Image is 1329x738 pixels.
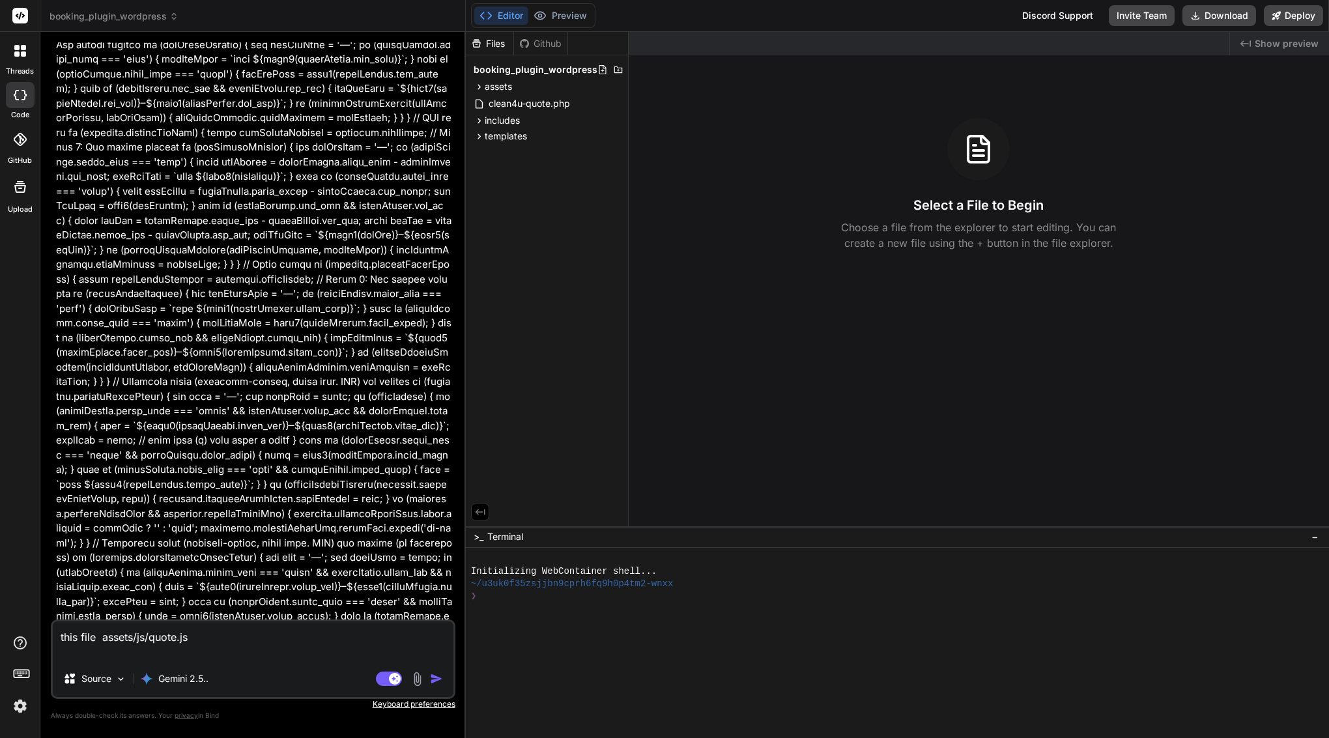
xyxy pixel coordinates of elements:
[485,114,520,127] span: includes
[471,565,657,578] span: Initializing WebContainer shell...
[471,590,476,603] span: ❯
[1182,5,1256,26] button: Download
[175,711,198,719] span: privacy
[11,109,29,121] label: code
[115,674,126,685] img: Pick Models
[474,530,483,543] span: >_
[53,621,453,660] textarea: this file assets/js/quote.js
[1014,5,1101,26] div: Discord Support
[913,196,1044,214] h3: Select a File to Begin
[410,672,425,687] img: attachment
[51,709,455,722] p: Always double-check its answers. Your in Bind
[9,695,31,717] img: settings
[81,672,111,685] p: Source
[487,96,571,111] span: clean4u-quote.php
[51,699,455,709] p: Keyboard preferences
[474,63,597,76] span: booking_plugin_wordpress
[528,7,592,25] button: Preview
[1109,5,1175,26] button: Invite Team
[1311,530,1319,543] span: −
[6,66,34,77] label: threads
[430,672,443,685] img: icon
[1264,5,1323,26] button: Deploy
[466,37,513,50] div: Files
[514,37,567,50] div: Github
[487,530,523,543] span: Terminal
[1309,526,1321,547] button: −
[485,130,527,143] span: templates
[50,10,179,23] span: booking_plugin_wordpress
[474,7,528,25] button: Editor
[1255,37,1319,50] span: Show preview
[8,204,33,215] label: Upload
[485,80,512,93] span: assets
[140,672,153,685] img: Gemini 2.5 Pro
[833,220,1124,251] p: Choose a file from the explorer to start editing. You can create a new file using the + button in...
[8,155,32,166] label: GitHub
[158,672,208,685] p: Gemini 2.5..
[471,578,674,590] span: ~/u3uk0f35zsjjbn9cprh6fq9h0p4tm2-wnxx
